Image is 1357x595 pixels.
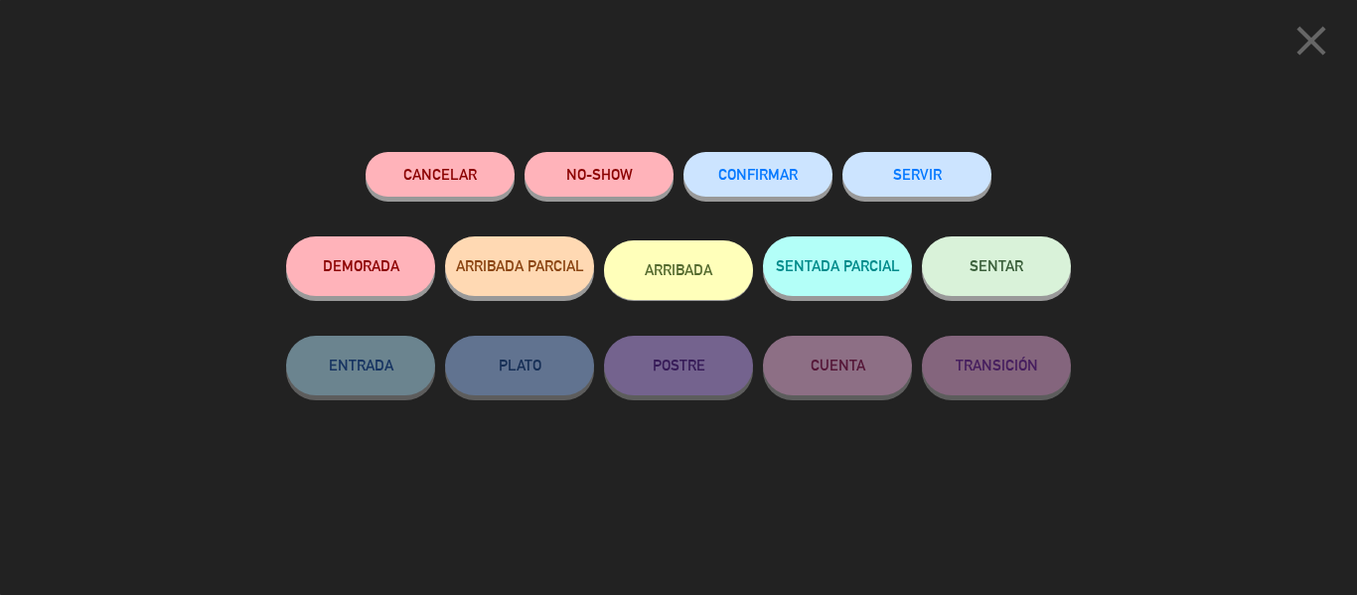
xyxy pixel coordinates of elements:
[763,236,912,296] button: SENTADA PARCIAL
[286,336,435,395] button: ENTRADA
[456,257,584,274] span: ARRIBADA PARCIAL
[1281,15,1342,74] button: close
[366,152,515,197] button: Cancelar
[922,236,1071,296] button: SENTAR
[286,236,435,296] button: DEMORADA
[445,336,594,395] button: PLATO
[842,152,991,197] button: SERVIR
[922,336,1071,395] button: TRANSICIÓN
[525,152,674,197] button: NO-SHOW
[445,236,594,296] button: ARRIBADA PARCIAL
[763,336,912,395] button: CUENTA
[970,257,1023,274] span: SENTAR
[604,240,753,300] button: ARRIBADA
[683,152,832,197] button: CONFIRMAR
[718,166,798,183] span: CONFIRMAR
[604,336,753,395] button: POSTRE
[1286,16,1336,66] i: close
